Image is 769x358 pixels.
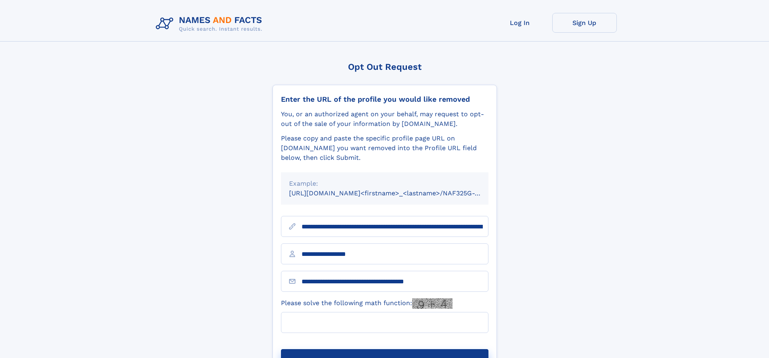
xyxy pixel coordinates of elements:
[552,13,617,33] a: Sign Up
[153,13,269,35] img: Logo Names and Facts
[488,13,552,33] a: Log In
[281,95,488,104] div: Enter the URL of the profile you would like removed
[272,62,497,72] div: Opt Out Request
[281,134,488,163] div: Please copy and paste the specific profile page URL on [DOMAIN_NAME] you want removed into the Pr...
[281,298,453,309] label: Please solve the following math function:
[281,109,488,129] div: You, or an authorized agent on your behalf, may request to opt-out of the sale of your informatio...
[289,179,480,188] div: Example:
[289,189,504,197] small: [URL][DOMAIN_NAME]<firstname>_<lastname>/NAF325G-xxxxxxxx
